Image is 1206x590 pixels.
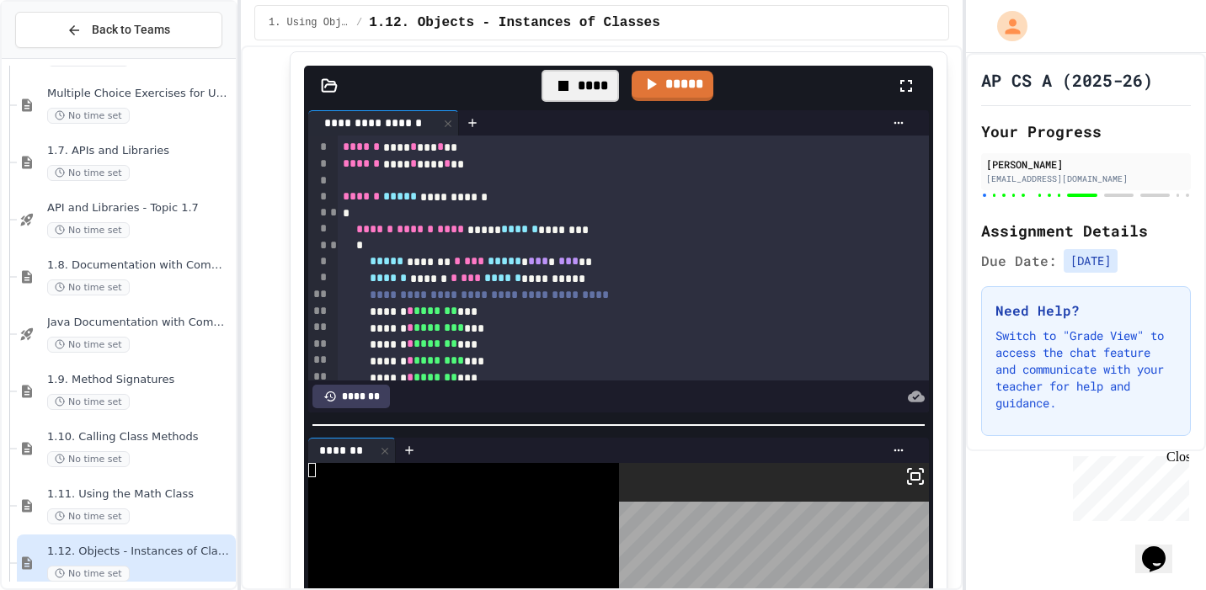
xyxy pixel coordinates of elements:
[92,21,170,39] span: Back to Teams
[47,566,130,582] span: No time set
[47,222,130,238] span: No time set
[47,144,232,158] span: 1.7. APIs and Libraries
[47,430,232,444] span: 1.10. Calling Class Methods
[47,373,232,387] span: 1.9. Method Signatures
[986,173,1186,185] div: [EMAIL_ADDRESS][DOMAIN_NAME]
[981,251,1057,271] span: Due Date:
[47,545,232,559] span: 1.12. Objects - Instances of Classes
[995,327,1177,412] p: Switch to "Grade View" to access the chat feature and communicate with your teacher for help and ...
[1135,523,1189,573] iframe: chat widget
[369,13,660,33] span: 1.12. Objects - Instances of Classes
[7,7,116,107] div: Chat with us now!Close
[47,87,232,101] span: Multiple Choice Exercises for Unit 1a (1.1-1.6)
[15,12,222,48] button: Back to Teams
[47,279,130,295] span: No time set
[981,219,1191,242] h2: Assignment Details
[47,337,130,353] span: No time set
[47,394,130,410] span: No time set
[981,120,1191,143] h2: Your Progress
[47,451,130,467] span: No time set
[995,300,1177,321] h3: Need Help?
[986,157,1186,172] div: [PERSON_NAME]
[47,165,130,181] span: No time set
[47,508,130,524] span: No time set
[47,258,232,273] span: 1.8. Documentation with Comments and Preconditions
[1066,449,1189,521] iframe: chat widget
[47,201,232,215] span: API and Libraries - Topic 1.7
[979,7,1032,45] div: My Account
[47,487,232,502] span: 1.11. Using the Math Class
[269,16,350,29] span: 1. Using Objects and Methods
[47,108,130,124] span: No time set
[356,16,362,29] span: /
[47,316,232,330] span: Java Documentation with Comments - Topic 1.8
[1064,249,1118,273] span: [DATE]
[981,68,1153,92] h1: AP CS A (2025-26)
